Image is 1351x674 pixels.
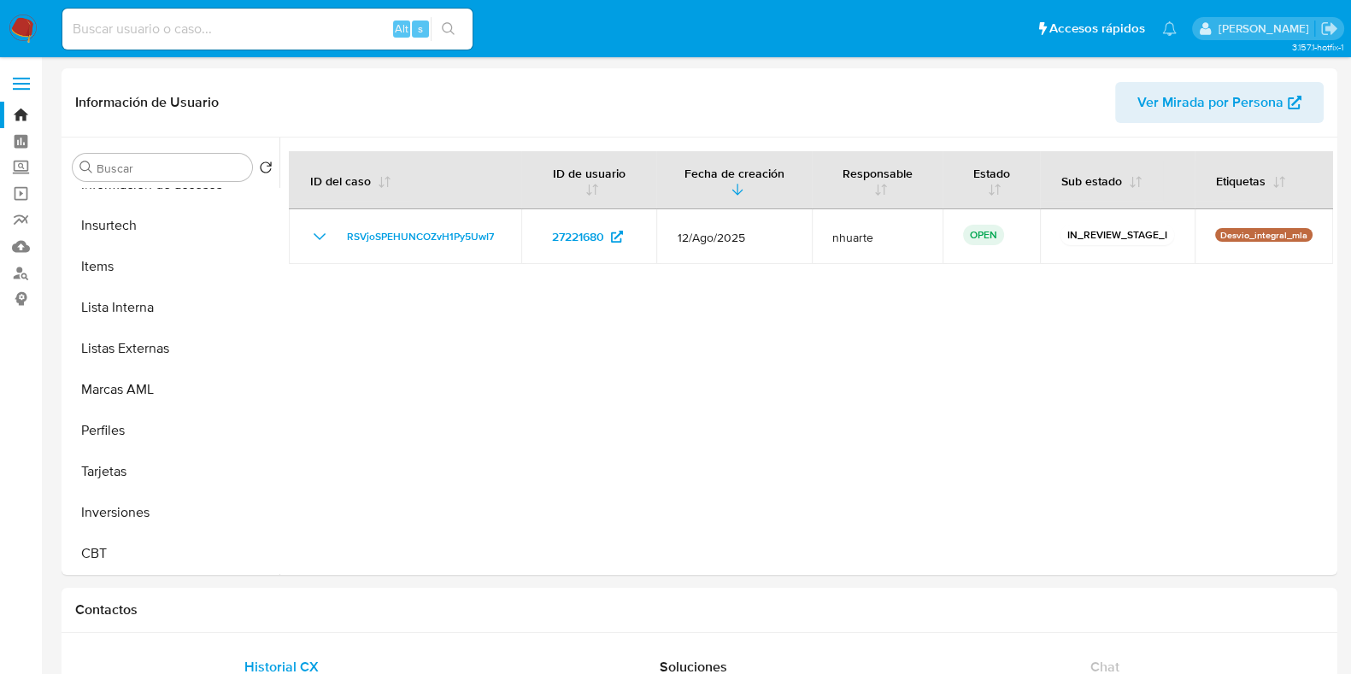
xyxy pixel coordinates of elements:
button: Insurtech [66,205,279,246]
span: s [418,21,423,37]
span: Alt [395,21,408,37]
button: Volver al orden por defecto [259,161,273,179]
h1: Información de Usuario [75,94,219,111]
button: Items [66,246,279,287]
h1: Contactos [75,601,1324,618]
input: Buscar [97,161,245,176]
p: noelia.huarte@mercadolibre.com [1218,21,1314,37]
button: Ver Mirada por Persona [1115,82,1324,123]
button: Listas Externas [66,328,279,369]
button: Inversiones [66,492,279,533]
span: Ver Mirada por Persona [1137,82,1283,123]
button: Perfiles [66,410,279,451]
button: Buscar [79,161,93,174]
input: Buscar usuario o caso... [62,18,473,40]
a: Notificaciones [1162,21,1177,36]
button: Marcas AML [66,369,279,410]
span: Accesos rápidos [1049,20,1145,38]
button: Tarjetas [66,451,279,492]
button: Lista Interna [66,287,279,328]
a: Salir [1320,20,1338,38]
button: CBT [66,533,279,574]
button: search-icon [431,17,466,41]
